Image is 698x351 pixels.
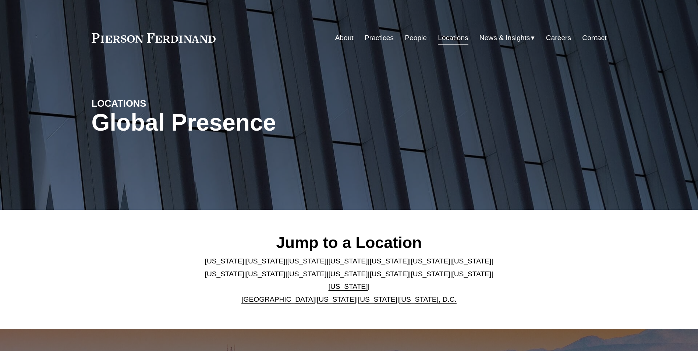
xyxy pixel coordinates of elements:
[246,257,286,265] a: [US_STATE]
[405,31,427,45] a: People
[241,295,315,303] a: [GEOGRAPHIC_DATA]
[369,257,409,265] a: [US_STATE]
[199,255,499,306] p: | | | | | | | | | | | | | | | | | |
[317,295,356,303] a: [US_STATE]
[358,295,397,303] a: [US_STATE]
[479,31,535,45] a: folder dropdown
[411,270,450,278] a: [US_STATE]
[205,270,244,278] a: [US_STATE]
[329,270,368,278] a: [US_STATE]
[287,257,327,265] a: [US_STATE]
[369,270,409,278] a: [US_STATE]
[329,283,368,290] a: [US_STATE]
[205,257,244,265] a: [US_STATE]
[92,97,220,109] h4: LOCATIONS
[582,31,606,45] a: Contact
[399,295,457,303] a: [US_STATE], D.C.
[546,31,571,45] a: Careers
[479,32,530,45] span: News & Insights
[199,233,499,252] h2: Jump to a Location
[452,270,491,278] a: [US_STATE]
[329,257,368,265] a: [US_STATE]
[287,270,327,278] a: [US_STATE]
[92,109,435,136] h1: Global Presence
[438,31,468,45] a: Locations
[365,31,394,45] a: Practices
[246,270,286,278] a: [US_STATE]
[335,31,354,45] a: About
[411,257,450,265] a: [US_STATE]
[452,257,491,265] a: [US_STATE]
